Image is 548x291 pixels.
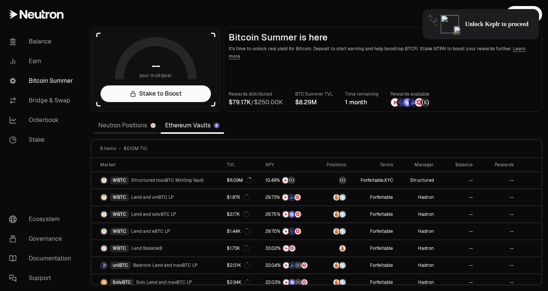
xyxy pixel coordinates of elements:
[339,262,345,268] img: Supervault
[319,257,351,274] a: AmberSupervault
[319,274,351,291] a: AmberSupervault
[289,211,295,217] img: Solv Points
[3,51,82,71] a: Earn
[397,98,405,107] img: EtherFi Points
[506,6,542,23] button: Connect
[101,177,107,183] img: WBTC Logo
[91,240,222,257] a: WBTC LogoWBTCLend (Isolated)
[222,257,261,274] a: $2.01K
[3,249,82,268] a: Documentation
[351,223,397,240] a: Forfeitable
[295,279,301,285] img: Structured Points
[3,32,82,51] a: Balance
[370,262,393,268] button: Forfeitable
[403,98,411,107] img: Solv Points
[261,257,319,274] a: NTRNBedrock DiamondsStructured PointsMars Fragments
[265,279,314,286] button: NTRNSolv PointsStructured PointsMars Fragments
[301,279,307,285] img: Mars Fragments
[355,162,393,168] div: Terms
[124,145,148,152] span: $6.10M TVL
[415,98,423,107] img: Mars Fragments
[333,279,339,285] img: Amber
[438,257,477,274] a: --
[261,172,319,189] a: NTRNStructured Points
[283,211,289,217] img: NTRN
[438,274,477,291] a: --
[283,228,289,234] img: NTRN
[227,211,249,217] div: $2.17K
[421,98,429,107] img: Structured Points
[323,228,346,235] button: AmberSupervault
[265,262,314,269] button: NTRNBedrock DiamondsStructured PointsMars Fragments
[222,189,261,206] a: $1.87K
[229,45,537,60] p: It's time to unlock real yield for Bitcoin. Deposit to start earning and help boostrap BTCFi. Sta...
[477,189,518,206] a: --
[345,98,378,107] div: 1 month
[351,240,397,257] a: Forfeitable
[295,90,333,98] p: BTC Summer TVL
[131,228,170,234] span: Lend and eBTC LP
[261,240,319,257] a: NTRNMars Fragments
[360,177,383,183] button: Forfeitable
[229,90,283,98] p: Rewards distributed
[110,176,129,184] div: WBTC
[333,211,339,217] img: Amber
[323,193,346,201] button: AmberSupervault
[438,206,477,223] a: --
[265,211,314,218] button: NTRNSolv PointsMars Fragments
[441,15,459,33] img: locked-keplr-logo-128.png
[110,279,134,286] div: SolvBTC
[101,211,107,217] img: WBTC Logo
[391,98,399,107] img: NTRN
[333,262,339,268] img: Amber
[360,177,393,183] span: ,
[110,245,129,252] div: WBTC
[323,262,346,269] button: AmberSupervault
[227,177,252,183] div: $6.09M
[351,257,397,274] a: Forfeitable
[397,172,438,189] a: Structured
[139,72,172,79] span: your multiplier
[131,177,204,183] span: Structured maxBTC Minting Vault
[283,245,289,251] img: NTRN
[265,193,314,201] button: NTRNBedrock DiamondsMars Fragments
[323,245,346,252] button: Amber
[319,172,351,189] a: maxBTC
[438,240,477,257] a: --
[397,257,438,274] a: Hadron
[397,274,438,291] a: Hadron
[3,268,82,288] a: Support
[227,162,256,168] div: TVL
[323,211,346,218] button: AmberSupervault
[3,110,82,130] a: Orderbook
[222,206,261,223] a: $2.17K
[3,91,82,110] a: Bridge & Swap
[222,223,261,240] a: $1.44K
[339,177,345,183] img: maxBTC
[397,223,438,240] a: Hadron
[91,206,222,223] a: WBTC LogoWBTCLend and solvBTC LP
[222,172,261,189] a: $6.09M
[323,279,346,286] button: AmberSupervault
[409,98,417,107] img: Bedrock Diamonds
[227,245,249,251] div: $1.73K
[370,211,393,217] button: Forfeitable
[91,257,222,274] a: uniBTC LogouniBTCBedrock Lend and maxBTC LP
[351,172,397,189] a: Forfeitable,KYC
[370,279,393,285] button: Forfeitable
[161,118,224,133] a: Ethereum Vaults
[282,177,288,183] img: NTRN
[339,211,345,217] img: Supervault
[227,228,250,234] div: $1.44K
[227,194,249,200] div: $1.87K
[3,209,82,229] a: Ecosystem
[261,206,319,223] a: NTRNSolv PointsMars Fragments
[339,245,345,251] img: Amber
[397,206,438,223] a: Hadron
[282,194,288,200] img: NTRN
[465,20,528,28] span: Unlock Keplr to proceed
[261,189,319,206] a: NTRNBedrock DiamondsMars Fragments
[339,279,345,285] img: Supervault
[319,206,351,223] a: AmberSupervault
[323,176,346,184] button: maxBTC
